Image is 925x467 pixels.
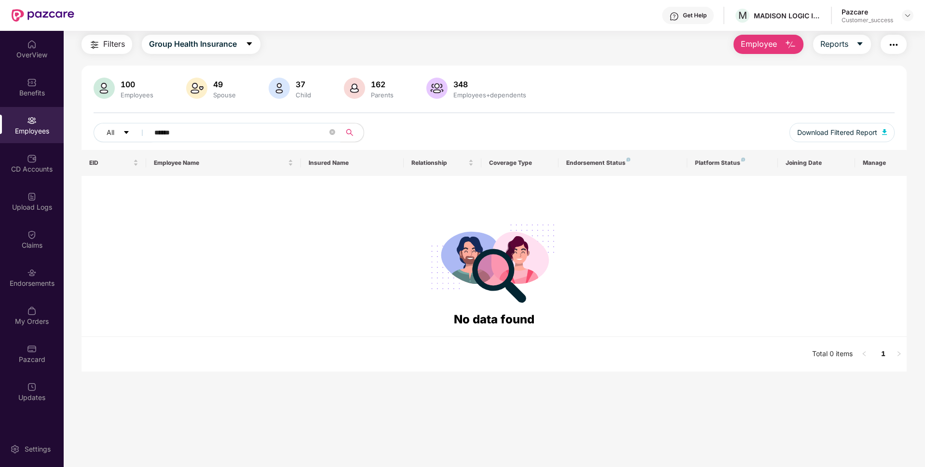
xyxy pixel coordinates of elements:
th: Manage [855,150,907,176]
button: Group Health Insurancecaret-down [142,35,260,54]
a: 1 [876,347,891,361]
button: right [891,347,907,362]
div: Platform Status [695,159,770,167]
img: svg+xml;base64,PHN2ZyBpZD0iUGF6Y2FyZCIgeG1sbnM9Imh0dHA6Ly93d3cudzMub3JnLzIwMDAvc3ZnIiB3aWR0aD0iMj... [27,344,37,354]
th: Coverage Type [481,150,558,176]
img: svg+xml;base64,PHN2ZyBpZD0iRW1wbG95ZWVzIiB4bWxucz0iaHR0cDovL3d3dy53My5vcmcvMjAwMC9zdmciIHdpZHRoPS... [27,116,37,125]
button: search [340,123,364,142]
li: 1 [876,347,891,362]
span: search [340,129,359,136]
div: Pazcare [842,7,893,16]
span: EID [89,159,131,167]
span: Relationship [411,159,466,167]
span: M [738,10,747,21]
span: left [861,351,867,357]
span: Download Filtered Report [797,127,877,138]
img: svg+xml;base64,PHN2ZyB4bWxucz0iaHR0cDovL3d3dy53My5vcmcvMjAwMC9zdmciIHhtbG5zOnhsaW5rPSJodHRwOi8vd3... [344,78,365,99]
button: Employee [734,35,803,54]
img: svg+xml;base64,PHN2ZyBpZD0iRHJvcGRvd24tMzJ4MzIiIHhtbG5zPSJodHRwOi8vd3d3LnczLm9yZy8yMDAwL3N2ZyIgd2... [904,12,911,19]
img: svg+xml;base64,PHN2ZyBpZD0iQ0RfQWNjb3VudHMiIGRhdGEtbmFtZT0iQ0QgQWNjb3VudHMiIHhtbG5zPSJodHRwOi8vd3... [27,154,37,163]
span: caret-down [123,129,130,137]
div: Get Help [683,12,707,19]
span: All [107,127,114,138]
img: svg+xml;base64,PHN2ZyB4bWxucz0iaHR0cDovL3d3dy53My5vcmcvMjAwMC9zdmciIHdpZHRoPSIyODgiIGhlaWdodD0iMj... [424,213,563,310]
div: Child [294,91,313,99]
span: Employee [741,38,777,50]
div: Customer_success [842,16,893,24]
img: svg+xml;base64,PHN2ZyBpZD0iSGVscC0zMngzMiIgeG1sbnM9Imh0dHA6Ly93d3cudzMub3JnLzIwMDAvc3ZnIiB3aWR0aD... [669,12,679,21]
img: svg+xml;base64,PHN2ZyB4bWxucz0iaHR0cDovL3d3dy53My5vcmcvMjAwMC9zdmciIHdpZHRoPSIyNCIgaGVpZ2h0PSIyNC... [89,39,100,51]
th: EID [82,150,146,176]
button: Download Filtered Report [789,123,895,142]
img: svg+xml;base64,PHN2ZyB4bWxucz0iaHR0cDovL3d3dy53My5vcmcvMjAwMC9zdmciIHhtbG5zOnhsaW5rPSJodHRwOi8vd3... [785,39,796,51]
img: svg+xml;base64,PHN2ZyBpZD0iVXBsb2FkX0xvZ3MiIGRhdGEtbmFtZT0iVXBsb2FkIExvZ3MiIHhtbG5zPSJodHRwOi8vd3... [27,192,37,201]
img: svg+xml;base64,PHN2ZyB4bWxucz0iaHR0cDovL3d3dy53My5vcmcvMjAwMC9zdmciIHhtbG5zOnhsaW5rPSJodHRwOi8vd3... [426,78,448,99]
span: Employee Name [154,159,286,167]
img: svg+xml;base64,PHN2ZyB4bWxucz0iaHR0cDovL3d3dy53My5vcmcvMjAwMC9zdmciIHdpZHRoPSI4IiBoZWlnaHQ9IjgiIH... [741,158,745,161]
span: Reports [820,38,848,50]
img: svg+xml;base64,PHN2ZyBpZD0iQmVuZWZpdHMiIHhtbG5zPSJodHRwOi8vd3d3LnczLm9yZy8yMDAwL3N2ZyIgd2lkdGg9Ij... [27,78,37,87]
div: Employees [119,91,155,99]
div: Employees+dependents [451,91,528,99]
div: Spouse [211,91,238,99]
img: svg+xml;base64,PHN2ZyBpZD0iQ2xhaW0iIHhtbG5zPSJodHRwOi8vd3d3LnczLm9yZy8yMDAwL3N2ZyIgd2lkdGg9IjIwIi... [27,230,37,240]
th: Joining Date [778,150,855,176]
img: svg+xml;base64,PHN2ZyBpZD0iVXBkYXRlZCIgeG1sbnM9Imh0dHA6Ly93d3cudzMub3JnLzIwMDAvc3ZnIiB3aWR0aD0iMj... [27,382,37,392]
img: svg+xml;base64,PHN2ZyBpZD0iTXlfT3JkZXJzIiBkYXRhLW5hbWU9Ik15IE9yZGVycyIgeG1sbnM9Imh0dHA6Ly93d3cudz... [27,306,37,316]
img: svg+xml;base64,PHN2ZyB4bWxucz0iaHR0cDovL3d3dy53My5vcmcvMjAwMC9zdmciIHhtbG5zOnhsaW5rPSJodHRwOi8vd3... [269,78,290,99]
div: Parents [369,91,395,99]
div: 49 [211,80,238,89]
li: Total 0 items [812,347,853,362]
span: Group Health Insurance [149,38,237,50]
div: Endorsement Status [566,159,680,167]
div: 162 [369,80,395,89]
img: svg+xml;base64,PHN2ZyB4bWxucz0iaHR0cDovL3d3dy53My5vcmcvMjAwMC9zdmciIHhtbG5zOnhsaW5rPSJodHRwOi8vd3... [882,129,887,135]
img: svg+xml;base64,PHN2ZyBpZD0iU2V0dGluZy0yMHgyMCIgeG1sbnM9Imh0dHA6Ly93d3cudzMub3JnLzIwMDAvc3ZnIiB3aW... [10,444,20,454]
th: Insured Name [301,150,404,176]
img: svg+xml;base64,PHN2ZyB4bWxucz0iaHR0cDovL3d3dy53My5vcmcvMjAwMC9zdmciIHdpZHRoPSIyNCIgaGVpZ2h0PSIyNC... [888,39,899,51]
th: Relationship [404,150,481,176]
img: svg+xml;base64,PHN2ZyBpZD0iRW5kb3JzZW1lbnRzIiB4bWxucz0iaHR0cDovL3d3dy53My5vcmcvMjAwMC9zdmciIHdpZH... [27,268,37,278]
button: Allcaret-down [94,123,152,142]
span: close-circle [329,128,335,137]
div: MADISON LOGIC INDIA PRIVATE LIMITED [754,11,821,20]
div: Settings [22,444,54,454]
th: Employee Name [146,150,301,176]
img: svg+xml;base64,PHN2ZyB4bWxucz0iaHR0cDovL3d3dy53My5vcmcvMjAwMC9zdmciIHhtbG5zOnhsaW5rPSJodHRwOi8vd3... [186,78,207,99]
button: Reportscaret-down [813,35,871,54]
span: close-circle [329,129,335,135]
button: left [857,347,872,362]
span: right [896,351,902,357]
button: Filters [82,35,132,54]
div: 37 [294,80,313,89]
img: New Pazcare Logo [12,9,74,22]
li: Previous Page [857,347,872,362]
img: svg+xml;base64,PHN2ZyBpZD0iSG9tZSIgeG1sbnM9Imh0dHA6Ly93d3cudzMub3JnLzIwMDAvc3ZnIiB3aWR0aD0iMjAiIG... [27,40,37,49]
span: caret-down [245,40,253,49]
img: svg+xml;base64,PHN2ZyB4bWxucz0iaHR0cDovL3d3dy53My5vcmcvMjAwMC9zdmciIHdpZHRoPSI4IiBoZWlnaHQ9IjgiIH... [626,158,630,161]
div: 100 [119,80,155,89]
span: No data found [454,312,534,326]
img: svg+xml;base64,PHN2ZyB4bWxucz0iaHR0cDovL3d3dy53My5vcmcvMjAwMC9zdmciIHhtbG5zOnhsaW5rPSJodHRwOi8vd3... [94,78,115,99]
span: caret-down [856,40,864,49]
span: Filters [103,38,125,50]
li: Next Page [891,347,907,362]
div: 348 [451,80,528,89]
